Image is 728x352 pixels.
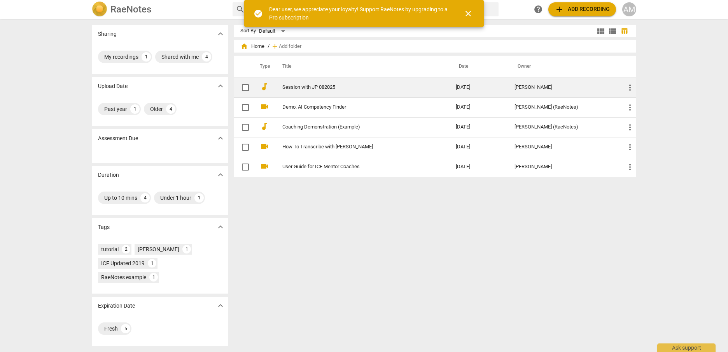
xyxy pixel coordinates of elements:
span: home [240,42,248,50]
div: Past year [104,105,127,113]
span: help [534,5,543,14]
div: 1 [148,259,156,268]
div: 5 [121,324,130,333]
div: tutorial [101,245,119,253]
div: Sort By [240,28,256,34]
span: expand_more [216,301,225,310]
button: Show more [215,28,226,40]
span: view_list [608,26,617,36]
a: Pro subscription [269,14,309,21]
div: Shared with me [161,53,199,61]
div: Under 1 hour [160,194,191,202]
p: Assessment Due [98,134,138,143]
div: Dear user, we appreciate your loyalty! Support RaeNotes by upgrading to a [269,5,450,21]
button: Show more [215,132,226,144]
span: add [555,5,564,14]
div: 1 [149,273,158,282]
div: Older [150,105,163,113]
button: List view [607,25,618,37]
span: expand_more [216,170,225,180]
a: How To Transcribe with [PERSON_NAME] [282,144,428,150]
div: Up to 10 mins [104,194,137,202]
button: Show more [215,300,226,312]
span: more_vert [625,103,635,112]
button: Show more [215,80,226,92]
span: more_vert [625,143,635,152]
a: Session with JP 082025 [282,84,428,90]
p: Sharing [98,30,117,38]
div: [PERSON_NAME] [514,144,613,150]
button: Show more [215,169,226,181]
a: Coaching Demonstration (Example) [282,124,428,130]
img: Logo [92,2,107,17]
div: RaeNotes example [101,273,146,281]
span: more_vert [625,123,635,132]
td: [DATE] [450,77,508,97]
div: 4 [202,52,211,62]
span: videocam [260,102,269,111]
div: [PERSON_NAME] [514,164,613,170]
div: 2 [122,245,130,253]
span: videocam [260,162,269,171]
div: ICF Updated 2019 [101,259,145,267]
span: table_chart [621,27,628,35]
span: expand_more [216,222,225,232]
th: Type [254,56,273,77]
th: Date [450,56,508,77]
div: 1 [130,104,140,114]
span: more_vert [625,83,635,92]
span: more_vert [625,162,635,172]
span: audiotrack [260,82,269,92]
button: Upload [548,2,616,16]
a: LogoRaeNotes [92,2,226,17]
a: User Guide for ICF Mentor Coaches [282,164,428,170]
th: Owner [508,56,619,77]
span: Add folder [279,44,301,49]
button: AM [622,2,636,16]
p: Upload Date [98,82,128,90]
span: add [271,42,279,50]
span: view_module [596,26,605,36]
td: [DATE] [450,137,508,157]
div: Ask support [657,343,716,352]
span: check_circle [254,9,263,18]
th: Title [273,56,450,77]
td: [DATE] [450,157,508,177]
div: 1 [142,52,151,62]
span: search [236,5,245,14]
div: 4 [140,193,150,202]
h2: RaeNotes [110,4,151,15]
div: [PERSON_NAME] (RaeNotes) [514,124,613,130]
a: Help [531,2,545,16]
td: [DATE] [450,97,508,117]
button: Tile view [595,25,607,37]
div: 4 [166,104,175,114]
div: [PERSON_NAME] [138,245,179,253]
span: Add recording [555,5,610,14]
div: Default [259,25,288,37]
span: Home [240,42,264,50]
span: / [268,44,269,49]
button: Close [459,4,478,23]
td: [DATE] [450,117,508,137]
span: audiotrack [260,122,269,131]
div: 1 [194,193,204,202]
div: [PERSON_NAME] [514,84,613,90]
p: Duration [98,171,119,179]
p: Tags [98,223,110,231]
p: Expiration Date [98,302,135,310]
div: [PERSON_NAME] (RaeNotes) [514,104,613,110]
span: expand_more [216,29,225,39]
div: My recordings [104,53,138,61]
span: expand_more [216,134,225,143]
div: 1 [182,245,191,253]
div: Fresh [104,325,118,333]
button: Show more [215,221,226,233]
span: videocam [260,142,269,151]
span: close [464,9,473,18]
a: Demo: AI Competency Finder [282,104,428,110]
span: expand_more [216,81,225,91]
button: Table view [618,25,630,37]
